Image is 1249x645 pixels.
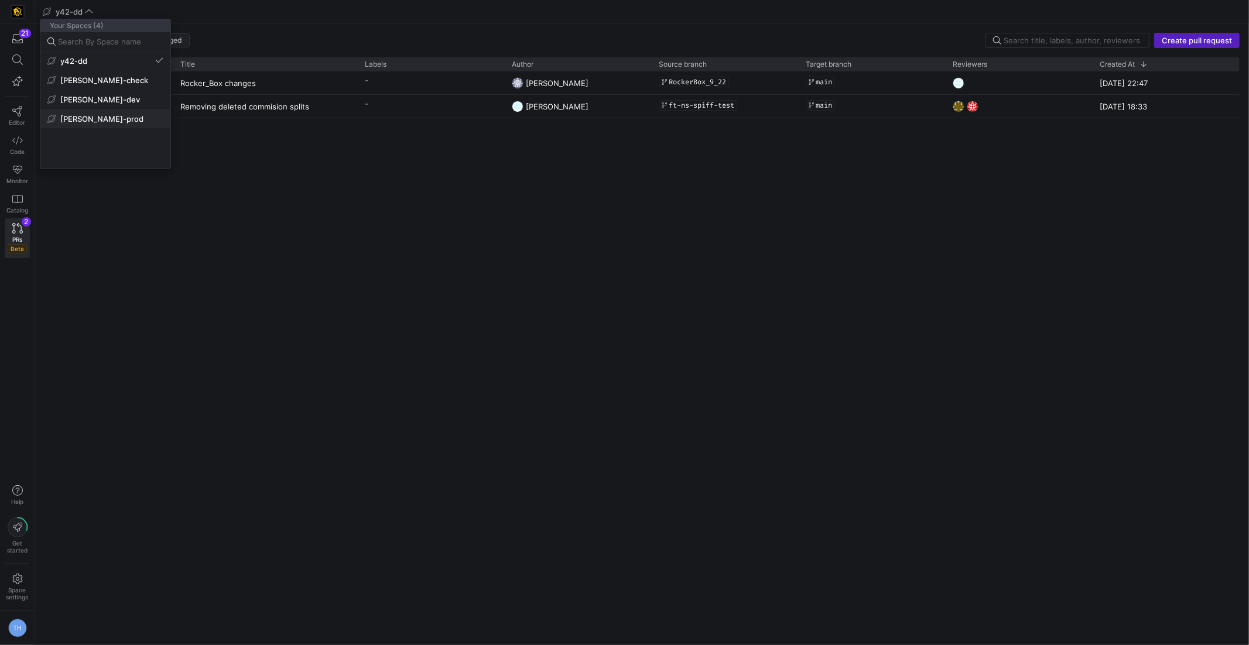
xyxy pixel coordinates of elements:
input: Search By Space name [58,37,163,46]
span: [PERSON_NAME]-dev [60,95,140,104]
span: [PERSON_NAME]-check [60,76,148,85]
span: [PERSON_NAME]-prod [60,114,143,123]
span: Your Spaces (4) [40,19,170,32]
span: y42-dd [60,56,87,66]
